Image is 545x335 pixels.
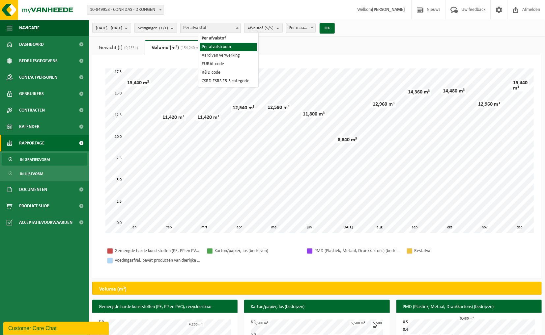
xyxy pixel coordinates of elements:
[371,321,384,329] div: 5,500 m³
[180,23,241,33] span: Per afvalstof
[200,43,257,51] li: Per afvalstroom
[459,316,476,321] div: 0,480 m³
[92,40,145,55] a: Gewicht (t)
[19,36,44,53] span: Dashboard
[181,23,241,33] span: Per afvalstof
[20,153,50,166] span: In grafiekvorm
[19,135,44,151] span: Rapportage
[248,23,274,33] span: Afvalstof
[161,114,186,121] div: 11,420 m³
[138,23,168,33] span: Vestigingen
[286,23,316,33] span: Per maand
[372,7,405,12] strong: [PERSON_NAME]
[87,5,164,15] span: 10-849958 - CONFIDAS - DRONGEN
[396,300,542,314] h3: PMD (Plastiek, Metaal, Drankkartons) (bedrijven)
[320,23,335,34] button: OK
[92,23,131,33] button: [DATE] - [DATE]
[123,46,138,50] span: (0,255 t)
[92,300,238,322] h3: Gemengde harde kunststoffen (PE, PP en PVC), recycleerbaar (industrieel)
[187,322,204,327] div: 4,200 m³
[19,86,44,102] span: Gebruikers
[19,102,45,118] span: Contracten
[200,60,257,68] li: EURAL code
[20,167,43,180] span: In lijstvorm
[265,26,274,30] count: (5/5)
[96,23,122,33] span: [DATE] - [DATE]
[511,80,529,91] div: 15,440 m³
[134,23,177,33] button: Vestigingen(1/1)
[19,181,47,198] span: Documenten
[87,5,164,14] span: 10-849958 - CONFIDAS - DRONGEN
[336,137,359,143] div: 8,840 m³
[145,40,208,55] a: Volume (m³)
[93,282,133,296] h2: Volume (m³)
[253,321,270,326] div: 5,500 m³
[371,101,396,108] div: 12,960 m³
[19,20,40,36] span: Navigatie
[115,247,200,255] div: Gemengde harde kunststoffen (PE, PP en PVC), recycleerbaar (industrieel)
[19,53,58,69] span: Bedrijfsgegevens
[126,80,151,86] div: 15,440 m³
[200,68,257,77] li: R&D code
[406,89,431,95] div: 14,360 m³
[314,247,400,255] div: PMD (Plastiek, Metaal, Drankkartons) (bedrijven)
[244,300,389,314] h3: Karton/papier, los (bedrijven)
[19,214,72,231] span: Acceptatievoorwaarden
[441,88,466,94] div: 14,480 m³
[414,247,500,255] div: Restafval
[196,114,221,121] div: 11,420 m³
[200,34,257,43] li: Per afvalstof
[215,247,300,255] div: Karton/papier, los (bedrijven)
[476,101,502,108] div: 12,960 m³
[200,77,257,86] li: CSRD ESRS E5-5 categorie
[200,51,257,60] li: Aard van verwerking
[244,23,283,33] button: Afvalstof(5/5)
[159,26,168,30] count: (1/1)
[19,198,49,214] span: Product Shop
[231,105,256,111] div: 12,540 m³
[3,321,110,335] iframe: chat widget
[115,256,200,265] div: Voedingsafval, bevat producten van dierlijke oorsprong, onverpakt, categorie 3
[2,167,87,180] a: In lijstvorm
[179,46,202,50] span: (154,240 m³)
[301,111,326,117] div: 11,800 m³
[19,118,40,135] span: Kalender
[350,321,367,326] div: 5,500 m³
[2,153,87,166] a: In grafiekvorm
[19,69,57,86] span: Contactpersonen
[266,104,291,111] div: 12,580 m³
